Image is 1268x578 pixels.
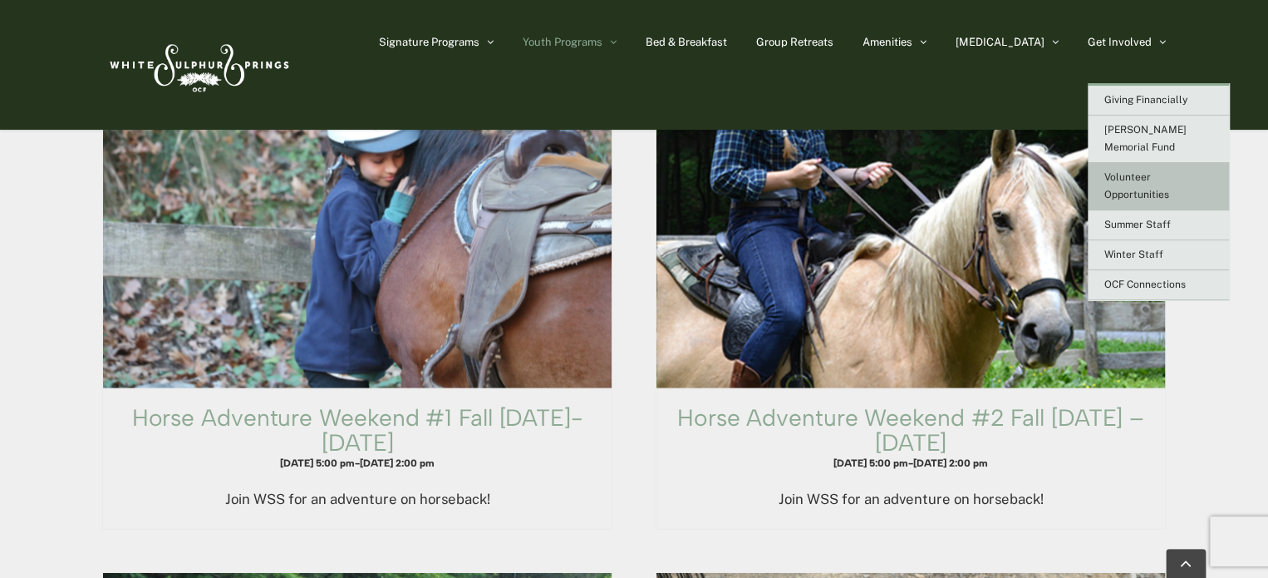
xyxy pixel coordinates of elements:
img: White Sulphur Springs Logo [102,26,293,104]
span: [DATE] 2:00 pm [913,457,988,468]
a: Horse Adventure Weekend #1 Fall [DATE]-[DATE] [132,403,583,456]
span: Giving Financially [1104,94,1187,106]
span: [DATE] 2:00 pm [360,457,435,468]
span: Amenities [863,37,912,47]
span: [DATE] 5:00 pm [833,457,908,468]
p: Join WSS for an adventure on horseback! [120,487,595,511]
h4: - [120,455,595,470]
span: OCF Connections [1104,279,1186,290]
span: Volunteer Opportunities [1104,171,1169,200]
a: Winter Staff [1088,240,1229,270]
span: Get Involved [1088,37,1152,47]
h4: - [673,455,1148,470]
span: [MEDICAL_DATA] [956,37,1044,47]
span: Bed & Breakfast [646,37,727,47]
p: Join WSS for an adventure on horseback! [673,487,1148,511]
a: [PERSON_NAME] Memorial Fund [1088,116,1229,163]
span: Group Retreats [756,37,833,47]
span: Youth Programs [523,37,602,47]
span: Signature Programs [379,37,479,47]
span: Summer Staff [1104,219,1171,230]
a: Giving Financially [1088,86,1229,116]
span: [DATE] 5:00 pm [280,457,355,468]
a: OCF Connections [1088,270,1229,300]
span: [PERSON_NAME] Memorial Fund [1104,124,1187,153]
a: Horse Adventure Weekend #2 Fall [DATE] – [DATE] [677,403,1144,456]
a: Summer Staff [1088,210,1229,240]
span: Winter Staff [1104,249,1163,260]
a: Horse Adventure Weekend #2 Fall Friday – Sunday [656,42,1165,388]
a: Volunteer Opportunities [1088,163,1229,210]
a: Horse Adventure Weekend #1 Fall Wednesday-Friday [103,42,612,388]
